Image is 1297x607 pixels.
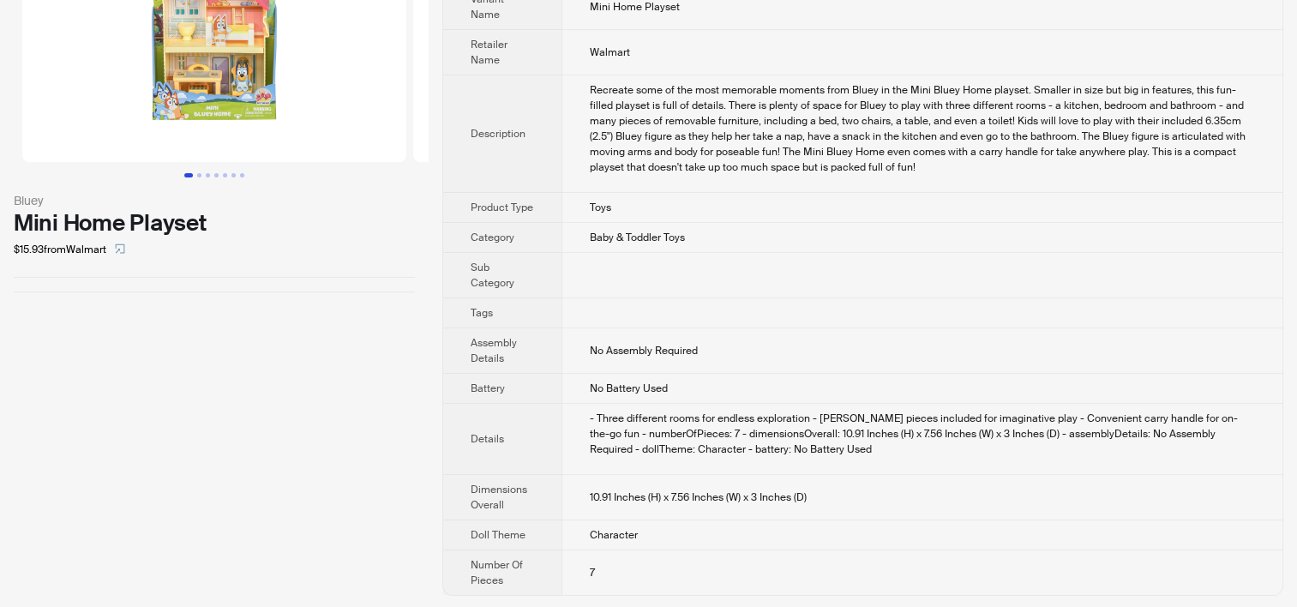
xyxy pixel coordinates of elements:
[590,490,807,504] span: 10.91 Inches (H) x 7.56 Inches (W) x 3 Inches (D)
[223,173,227,177] button: Go to slide 5
[471,528,525,542] span: Doll Theme
[471,483,527,512] span: Dimensions Overall
[590,382,668,395] span: No Battery Used
[214,173,219,177] button: Go to slide 4
[14,236,415,263] div: $15.93 from Walmart
[471,432,504,446] span: Details
[471,558,523,587] span: Number Of Pieces
[590,528,638,542] span: Character
[590,411,1255,457] div: - Three different rooms for endless exploration - Five play pieces included for imaginative play ...
[471,261,514,290] span: Sub Category
[14,210,415,236] div: Mini Home Playset
[471,231,514,244] span: Category
[590,45,630,59] span: Walmart
[590,566,595,580] span: 7
[471,38,507,67] span: Retailer Name
[471,306,493,320] span: Tags
[115,243,125,254] span: select
[231,173,236,177] button: Go to slide 6
[471,382,505,395] span: Battery
[590,201,611,214] span: Toys
[590,82,1255,175] div: Recreate some of the most memorable moments from Bluey in the Mini Bluey Home playset. Smaller in...
[197,173,201,177] button: Go to slide 2
[184,173,193,177] button: Go to slide 1
[590,344,698,358] span: No Assembly Required
[471,127,525,141] span: Description
[471,336,517,365] span: Assembly Details
[590,231,685,244] span: Baby & Toddler Toys
[471,201,533,214] span: Product Type
[240,173,244,177] button: Go to slide 7
[206,173,210,177] button: Go to slide 3
[14,191,415,210] div: Bluey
